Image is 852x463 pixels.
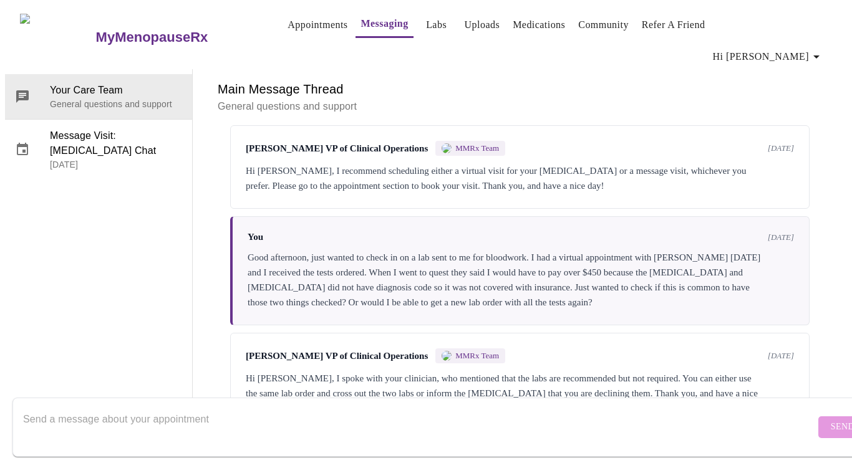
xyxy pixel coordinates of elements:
span: Message Visit: [MEDICAL_DATA] Chat [50,128,182,158]
button: Medications [508,12,570,37]
a: MyMenopauseRx [94,16,258,59]
img: MMRX [442,143,452,153]
div: Good afternoon, just wanted to check in on a lab sent to me for bloodwork. I had a virtual appoin... [248,250,794,310]
button: Community [573,12,634,37]
a: Uploads [465,16,500,34]
a: Medications [513,16,565,34]
button: Appointments [283,12,352,37]
div: Message Visit: [MEDICAL_DATA] Chat[DATE] [5,120,192,179]
button: Labs [417,12,457,37]
a: Refer a Friend [642,16,705,34]
img: MyMenopauseRx Logo [20,14,94,60]
div: Hi [PERSON_NAME], I spoke with your clinician, who mentioned that the labs are recommended but no... [246,371,794,416]
img: MMRX [442,351,452,361]
span: [PERSON_NAME] VP of Clinical Operations [246,351,428,361]
span: [DATE] [768,232,794,242]
span: MMRx Team [455,351,499,361]
span: [DATE] [768,143,794,153]
span: MMRx Team [455,143,499,153]
div: Hi [PERSON_NAME], I recommend scheduling either a virtual visit for your [MEDICAL_DATA] or a mess... [246,163,794,193]
div: Your Care TeamGeneral questions and support [5,74,192,119]
span: Hi [PERSON_NAME] [713,48,824,65]
p: General questions and support [218,99,822,114]
textarea: Send a message about your appointment [23,407,815,447]
h6: Main Message Thread [218,79,822,99]
button: Hi [PERSON_NAME] [708,44,829,69]
h3: MyMenopauseRx [96,29,208,45]
button: Refer a Friend [637,12,710,37]
span: [PERSON_NAME] VP of Clinical Operations [246,143,428,154]
span: You [248,232,263,242]
p: General questions and support [50,98,182,110]
a: Appointments [288,16,347,34]
a: Labs [426,16,447,34]
button: Uploads [460,12,505,37]
span: [DATE] [768,351,794,361]
a: Community [578,16,629,34]
span: Your Care Team [50,83,182,98]
button: Messaging [356,11,413,38]
p: [DATE] [50,158,182,171]
a: Messaging [361,15,408,32]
